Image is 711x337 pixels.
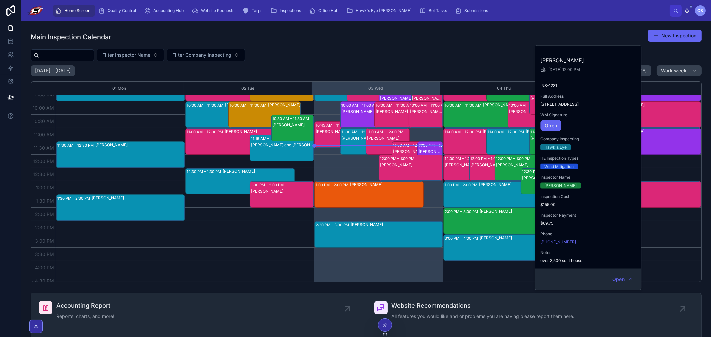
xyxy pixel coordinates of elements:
[350,182,423,187] div: [PERSON_NAME]
[488,129,526,135] div: 11:00 AM – 12:00 PM
[526,129,559,134] div: [PERSON_NAME]
[495,155,538,181] div: 12:00 PM – 1:00 PM[PERSON_NAME]
[393,142,431,149] div: 11:30 AM – 12:30 PM
[412,96,443,101] div: [PERSON_NAME]
[470,155,506,162] div: 12:00 PM – 1:00 PM
[225,129,294,134] div: [PERSON_NAME]
[392,301,575,310] span: Website Recommendations
[393,149,435,154] div: [PERSON_NAME]
[366,128,409,154] div: 11:00 AM – 12:00 PM[PERSON_NAME]
[612,276,625,282] span: Open
[608,182,701,187] div: [PERSON_NAME]
[444,102,553,128] div: 10:00 AM – 11:00 AM[PERSON_NAME]
[33,211,56,217] span: 2:00 PM
[375,102,432,128] div: 10:00 AM – 11:00 AM[PERSON_NAME]
[661,68,687,74] span: Work week
[34,185,56,190] span: 1:00 PM
[31,118,56,124] span: 10:30 AM
[315,122,358,148] div: 10:45 AM – 11:45 AM[PERSON_NAME]
[444,128,516,154] div: 11:00 AM – 12:00 PM[PERSON_NAME]
[464,8,488,13] span: Submissions
[315,181,423,207] div: 1:00 PM – 2:00 PM[PERSON_NAME]
[56,195,185,221] div: 1:30 PM – 2:30 PM[PERSON_NAME]
[113,82,126,95] button: 01 Mon
[540,239,576,244] a: [PHONE_NUMBER]
[540,250,636,255] span: Notes
[250,181,314,207] div: 1:00 PM – 2:00 PM[PERSON_NAME]
[608,274,637,285] button: Open
[341,129,379,135] div: 11:00 AM – 12:00 PM
[444,208,572,234] div: 2:00 PM – 3:00 PM[PERSON_NAME]
[419,149,442,154] div: [PERSON_NAME]
[529,128,572,154] div: 11:00 AM – 12:00 PM[PERSON_NAME]
[540,258,636,263] span: over 3,500 sq ft house
[469,155,512,181] div: 12:00 PM – 1:00 PM[PERSON_NAME]
[186,168,294,194] div: 12:30 PM – 1:30 PM[PERSON_NAME]
[344,5,416,17] a: Hawk's Eye [PERSON_NAME]
[240,5,267,17] a: Tarps
[470,162,512,168] div: [PERSON_NAME]
[95,142,184,148] div: [PERSON_NAME]
[187,129,225,135] div: 11:00 AM – 12:00 PM
[540,136,636,141] span: Company Inspecting
[33,278,56,284] span: 4:30 PM
[529,88,572,114] div: 9:30 AM – 10:30 AM[PERSON_NAME]
[307,5,343,17] a: Office Hub
[201,8,234,13] span: Website Requests
[497,82,511,95] button: 04 Thu
[315,221,443,247] div: 2:30 PM – 3:30 PM[PERSON_NAME]
[540,220,636,226] span: $69.75
[418,142,443,168] div: 11:30 AM – 12:30 PM[PERSON_NAME]
[483,129,516,134] div: [PERSON_NAME]
[316,222,351,228] div: 2:30 PM – 3:30 PM
[540,174,636,180] span: Inspector Name
[96,5,141,17] a: Quality Control
[241,82,254,95] button: 02 Tue
[27,5,44,16] img: App logo
[33,265,56,270] span: 4:00 PM
[392,313,575,320] span: All features you would like and or problems you are having please report them here.
[540,102,636,107] span: [STREET_ADDRESS]
[367,136,409,141] div: [PERSON_NAME]
[33,92,56,97] span: 9:30 AM
[544,144,567,150] div: Hawk's Eye
[268,102,301,108] div: [PERSON_NAME]
[508,102,572,128] div: 10:00 AM – 11:00 AM[PERSON_NAME]
[540,194,636,199] span: Inspection Cost
[272,115,311,122] div: 10:30 AM – 11:30 AM
[187,102,225,109] div: 10:00 AM – 11:00 AM
[379,155,443,181] div: 12:00 PM – 1:00 PM[PERSON_NAME]
[544,163,574,169] div: Wind Mitigation
[251,142,313,148] div: [PERSON_NAME] and [PERSON_NAME]
[316,129,357,134] div: [PERSON_NAME]
[417,5,452,17] a: Bot Tasks
[53,5,95,17] a: Home Screen
[56,142,185,168] div: 11:30 AM – 12:30 PM[PERSON_NAME]
[548,67,580,72] span: [DATE] 12:00 PM
[57,142,95,149] div: 11:30 AM – 12:30 PM
[698,8,703,13] span: CB
[509,109,572,114] div: [PERSON_NAME]
[367,129,405,135] div: 11:00 AM – 12:00 PM
[445,129,483,135] div: 11:00 AM – 12:00 PM
[50,3,670,18] div: scrollable content
[341,102,380,109] div: 10:00 AM – 11:00 AM
[479,182,572,187] div: [PERSON_NAME]
[230,102,268,109] div: 10:00 AM – 11:00 AM
[530,136,572,141] div: [PERSON_NAME]
[108,8,136,13] span: Quality Control
[268,5,306,17] a: Inspections
[480,235,572,241] div: [PERSON_NAME]
[34,198,56,204] span: 1:30 PM
[445,155,481,162] div: 12:00 PM – 1:00 PM
[186,102,258,128] div: 10:00 AM – 11:00 AM[PERSON_NAME]
[252,8,262,13] span: Tarps
[445,162,486,168] div: [PERSON_NAME]
[368,82,383,95] div: 03 Wed
[409,102,443,128] div: 10:00 AM – 11:00 AM[PERSON_NAME]
[483,102,552,108] div: [PERSON_NAME]
[102,52,150,58] span: Filter Inspector Name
